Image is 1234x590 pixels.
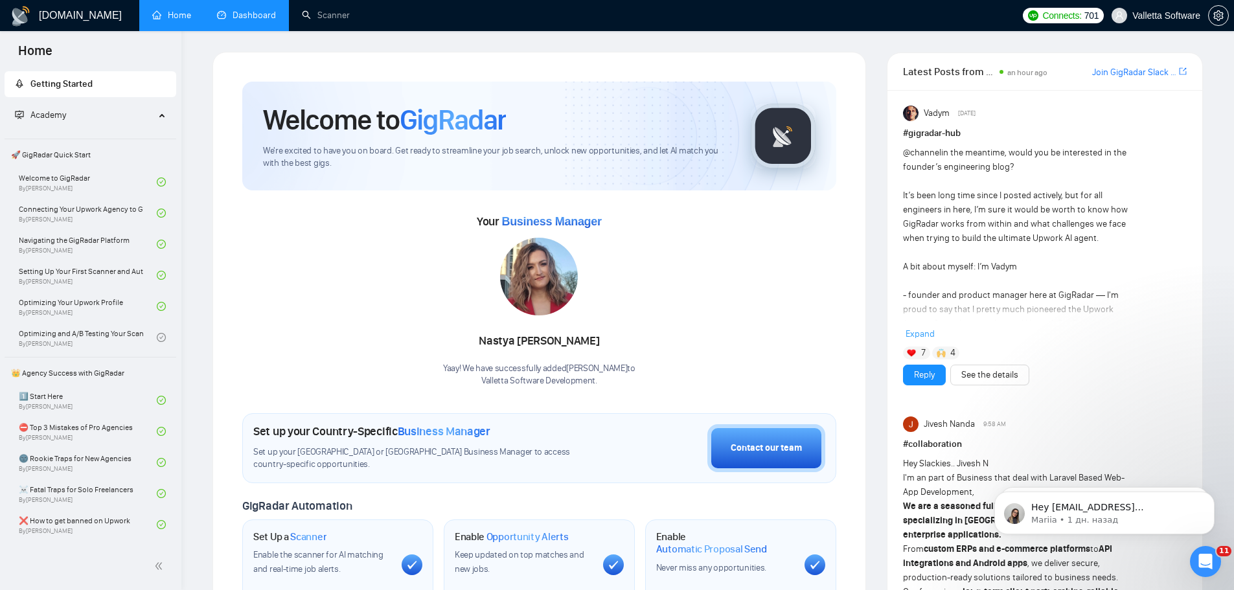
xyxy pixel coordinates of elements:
span: 4 [950,346,955,359]
span: Home [8,41,63,69]
a: dashboardDashboard [217,10,276,21]
a: Optimizing Your Upwork ProfileBy[PERSON_NAME] [19,292,157,321]
h1: # collaboration [903,437,1187,451]
a: Join GigRadar Slack Community [1092,65,1176,80]
span: Your [477,214,602,229]
h1: Set up your Country-Specific [253,424,490,438]
span: Latest Posts from the GigRadar Community [903,63,996,80]
a: Connecting Your Upwork Agency to GigRadarBy[PERSON_NAME] [19,199,157,227]
a: Welcome to GigRadarBy[PERSON_NAME] [19,168,157,196]
p: Message from Mariia, sent 1 дн. назад [56,50,223,62]
span: 701 [1084,8,1099,23]
span: check-circle [157,489,166,498]
button: setting [1208,5,1229,26]
h1: Enable [656,530,794,556]
a: export [1179,65,1187,78]
span: We're excited to have you on board. Get ready to streamline your job search, unlock new opportuni... [263,145,730,170]
span: fund-projection-screen [15,110,24,119]
a: 1️⃣ Start HereBy[PERSON_NAME] [19,386,157,414]
span: 🚀 GigRadar Quick Start [6,142,175,168]
span: Vadym [924,106,950,120]
a: ☠️ Fatal Traps for Solo FreelancersBy[PERSON_NAME] [19,479,157,508]
iframe: Intercom notifications сообщение [975,464,1234,555]
a: Optimizing and A/B Testing Your Scanner for Better ResultsBy[PERSON_NAME] [19,323,157,352]
a: ⛔ Top 3 Mistakes of Pro AgenciesBy[PERSON_NAME] [19,417,157,446]
span: Set up your [GEOGRAPHIC_DATA] or [GEOGRAPHIC_DATA] Business Manager to access country-specific op... [253,446,597,471]
span: rocket [15,79,24,88]
span: Business Manager [501,215,601,228]
span: check-circle [157,271,166,280]
span: GigRadar [400,102,506,137]
span: check-circle [157,333,166,342]
iframe: Intercom live chat [1190,546,1221,577]
img: Jivesh Nanda [903,416,919,432]
span: 7 [921,346,926,359]
a: Setting Up Your First Scanner and Auto-BidderBy[PERSON_NAME] [19,261,157,289]
img: upwork-logo.png [1028,10,1038,21]
a: homeHome [152,10,191,21]
span: Academy [15,109,66,120]
span: user [1115,11,1124,20]
img: 🙌 [937,348,946,357]
span: check-circle [157,396,166,405]
div: in the meantime, would you be interested in the founder’s engineering blog? It’s been long time s... [903,146,1130,516]
a: Navigating the GigRadar PlatformBy[PERSON_NAME] [19,230,157,258]
span: Keep updated on top matches and new jobs. [455,549,584,574]
button: Reply [903,365,946,385]
img: Vadym [903,106,919,121]
span: @channel [903,147,941,158]
h1: # gigradar-hub [903,126,1187,141]
span: GigRadar Automation [242,499,352,513]
span: Automatic Proposal Send [656,543,767,556]
span: Getting Started [30,78,93,89]
h1: Enable [455,530,569,543]
span: check-circle [157,458,166,467]
h1: Set Up a [253,530,326,543]
li: Getting Started [5,71,176,97]
span: check-circle [157,209,166,218]
span: Jivesh Nanda [924,417,975,431]
a: ❌ How to get banned on UpworkBy[PERSON_NAME] [19,510,157,539]
span: Never miss any opportunities. [656,562,766,573]
span: check-circle [157,427,166,436]
span: 👑 Agency Success with GigRadar [6,360,175,386]
p: Valletta Software Development . [443,375,635,387]
span: Business Manager [398,424,490,438]
span: Opportunity Alerts [486,530,569,543]
span: check-circle [157,177,166,187]
div: Yaay! We have successfully added [PERSON_NAME] to [443,363,635,387]
span: Expand [906,328,935,339]
span: double-left [154,560,167,573]
span: export [1179,66,1187,76]
button: Contact our team [707,424,825,472]
span: check-circle [157,302,166,311]
strong: custom ERPs and e-commerce platforms [924,543,1090,554]
a: 🌚 Rookie Traps for New AgenciesBy[PERSON_NAME] [19,448,157,477]
a: setting [1208,10,1229,21]
span: [DATE] [958,108,976,119]
span: 9:58 AM [983,418,1006,430]
span: Connects: [1042,8,1081,23]
span: Academy [30,109,66,120]
span: check-circle [157,520,166,529]
img: gigradar-logo.png [751,104,816,168]
img: 1686180585495-117.jpg [500,238,578,315]
div: Contact our team [731,441,802,455]
strong: We are a seasoned full-stack development team specializing in [GEOGRAPHIC_DATA], PHP, and scalabl... [903,501,1126,540]
img: logo [10,6,31,27]
img: ❤️ [907,348,916,357]
span: Scanner [290,530,326,543]
span: Enable the scanner for AI matching and real-time job alerts. [253,549,383,574]
span: check-circle [157,240,166,249]
button: See the details [950,365,1029,385]
a: searchScanner [302,10,350,21]
a: See the details [961,368,1018,382]
h1: Welcome to [263,102,506,137]
div: Nastya [PERSON_NAME] [443,330,635,352]
span: 11 [1217,546,1231,556]
a: Reply [914,368,935,382]
span: Hey [EMAIL_ADDRESS][DOMAIN_NAME], Looks like your Upwork agency [DOMAIN_NAME]: AI and humans toge... [56,38,223,228]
